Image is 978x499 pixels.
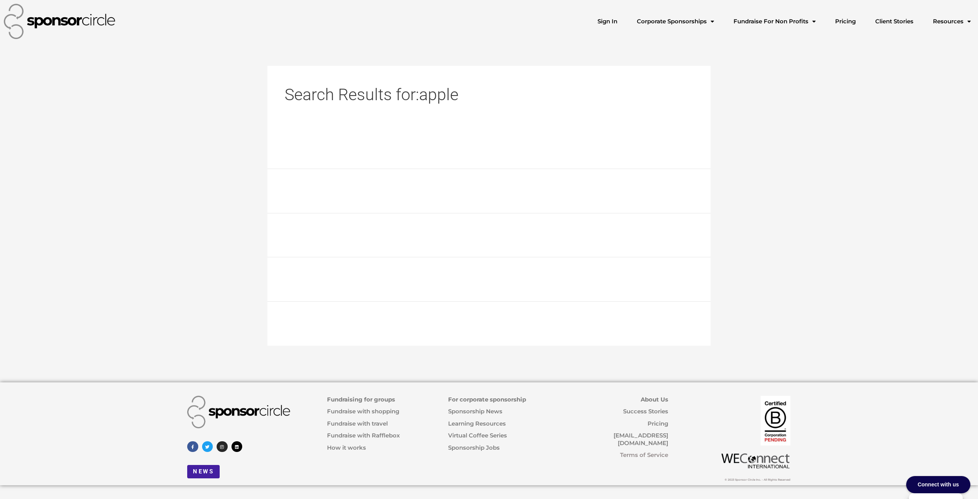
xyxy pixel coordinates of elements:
a: Fundraising for groups [327,396,395,403]
span: apple [419,85,458,104]
a: Virtual Coffee Series [448,432,507,439]
a: Pricing [829,14,862,29]
a: About Us [641,396,668,403]
a: Fundraise For Non ProfitsMenu Toggle [727,14,822,29]
a: [EMAIL_ADDRESS][DOMAIN_NAME] [614,432,668,447]
div: Connect with us [906,476,970,493]
img: we connect [721,450,790,469]
img: Sponsor Circle logo [187,396,290,428]
a: Learning Resources [448,420,506,427]
h1: Search Results for: [285,83,693,106]
img: Sponsor Circle logo [4,4,115,39]
a: Fundraise with Rafflebox [327,432,400,439]
a: Terms of Service [620,451,668,458]
a: © 2023 Sponsor Circle Inc. - All Rights Reserved [725,478,790,481]
a: Resources [927,14,977,29]
nav: Menu [591,14,977,29]
a: Sponsorship News [448,408,502,415]
a: How it works [327,444,366,451]
a: Fundraise with travel [327,420,388,427]
a: For corporate sponsorship [448,396,526,403]
a: Pricing [648,420,668,427]
a: Fundraise with shopping [327,408,399,415]
a: NEWS [187,465,220,478]
span: NEWS [193,469,214,475]
a: Success Stories [623,408,668,415]
a: Client Stories [869,14,920,29]
a: Corporate SponsorshipsMenu Toggle [631,14,720,29]
a: Sign In [591,14,623,29]
a: Sponsorship Jobs [448,444,500,451]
